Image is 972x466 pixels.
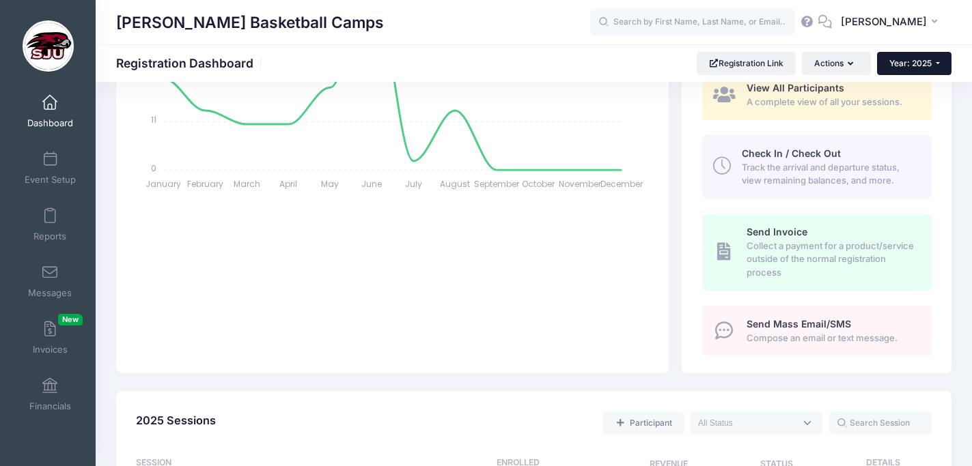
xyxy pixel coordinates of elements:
a: Reports [18,201,83,248]
a: Add a new manual registration [603,411,684,435]
button: Year: 2025 [877,52,952,75]
span: Send Invoice [747,226,807,237]
span: Event Setup [25,174,76,186]
span: Reports [33,231,66,242]
span: Collect a payment for a product/service outside of the normal registration process [747,239,916,280]
a: Check In / Check Out Track the arrival and departure status, view remaining balances, and more. [702,135,932,198]
tspan: April [280,178,298,190]
tspan: October [523,178,556,190]
h1: Registration Dashboard [116,56,265,70]
a: Event Setup [18,144,83,192]
span: Dashboard [27,117,73,129]
tspan: February [187,178,223,190]
tspan: August [441,178,471,190]
span: 2025 Sessions [136,413,216,427]
h1: [PERSON_NAME] Basketball Camps [116,7,384,38]
span: New [58,314,83,325]
tspan: July [405,178,422,190]
img: Cindy Griffin Basketball Camps [23,20,74,72]
span: Financials [29,401,71,412]
a: InvoicesNew [18,314,83,362]
tspan: December [601,178,644,190]
a: Registration Link [697,52,796,75]
button: [PERSON_NAME] [832,7,952,38]
textarea: Search [698,417,795,429]
input: Search by First Name, Last Name, or Email... [590,9,795,36]
tspan: 11 [152,114,157,126]
span: Messages [28,287,72,299]
span: View All Participants [747,82,844,93]
span: Compose an email or text message. [747,332,916,345]
tspan: June [362,178,383,190]
span: Check In / Check Out [742,147,841,159]
tspan: September [475,178,520,190]
a: Send Invoice Collect a payment for a product/service outside of the normal registration process [702,214,932,291]
tspan: March [234,178,260,190]
span: [PERSON_NAME] [841,14,927,29]
tspan: May [322,178,339,190]
span: Track the arrival and departure status, view remaining balances, and more. [742,161,916,188]
tspan: January [146,178,182,190]
span: A complete view of all your sessions. [747,96,916,109]
span: Year: 2025 [889,58,932,68]
a: Financials [18,370,83,418]
span: Send Mass Email/SMS [747,318,851,330]
span: Invoices [33,344,68,355]
a: Dashboard [18,87,83,135]
button: Actions [802,52,870,75]
a: Messages [18,257,83,305]
a: Send Mass Email/SMS Compose an email or text message. [702,306,932,355]
a: View All Participants A complete view of all your sessions. [702,70,932,120]
tspan: 0 [152,162,157,174]
input: Search Session [829,411,932,435]
tspan: November [559,178,602,190]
